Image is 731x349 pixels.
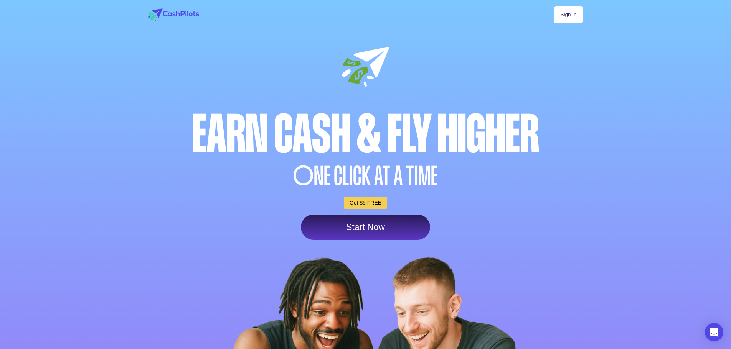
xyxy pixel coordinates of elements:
span: O [293,163,314,189]
a: Sign In [554,6,583,23]
div: Earn Cash & Fly higher [146,108,585,161]
a: Start Now [301,215,430,240]
div: Open Intercom Messenger [705,323,723,341]
div: NE CLICK AT A TIME [146,163,585,189]
a: Get $5 FREE [344,197,387,209]
img: logo [148,8,199,21]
